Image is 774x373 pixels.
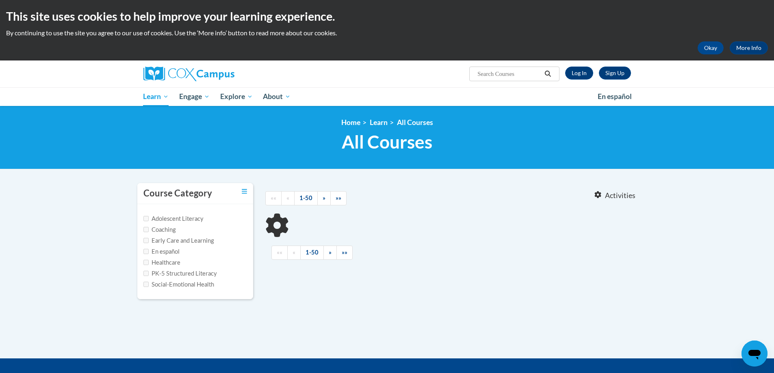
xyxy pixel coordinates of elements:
[592,88,637,105] a: En español
[565,67,593,80] a: Log In
[263,92,291,101] span: About
[287,246,301,260] a: Previous
[143,227,149,232] input: Checkbox for Options
[215,87,258,106] a: Explore
[730,41,768,54] a: More Info
[143,67,298,81] a: Cox Campus
[477,69,542,79] input: Search Courses
[336,246,353,260] a: End
[220,92,253,101] span: Explore
[6,28,768,37] p: By continuing to use the site you agree to our use of cookies. Use the ‘More info’ button to read...
[336,194,341,201] span: »»
[397,118,433,127] a: All Courses
[741,341,767,367] iframe: Button to launch messaging window
[286,194,289,201] span: «
[265,191,282,205] a: Begining
[598,92,632,101] span: En español
[277,249,282,256] span: ««
[605,191,635,200] span: Activities
[143,214,204,223] label: Adolescent Literacy
[342,131,432,153] span: All Courses
[323,246,337,260] a: Next
[143,216,149,221] input: Checkbox for Options
[271,194,276,201] span: ««
[293,249,295,256] span: «
[271,246,288,260] a: Begining
[6,8,768,24] h2: This site uses cookies to help improve your learning experience.
[143,247,180,256] label: En español
[143,236,214,245] label: Early Care and Learning
[143,282,149,287] input: Checkbox for Options
[294,191,318,205] a: 1-50
[143,249,149,254] input: Checkbox for Options
[143,225,176,234] label: Coaching
[143,271,149,276] input: Checkbox for Options
[143,187,212,200] h3: Course Category
[131,87,643,106] div: Main menu
[341,118,360,127] a: Home
[258,87,296,106] a: About
[323,194,325,201] span: »
[370,118,388,127] a: Learn
[342,249,347,256] span: »»
[317,191,331,205] a: Next
[179,92,210,101] span: Engage
[599,67,631,80] a: Register
[542,69,554,79] button: Search
[143,238,149,243] input: Checkbox for Options
[330,191,347,205] a: End
[143,260,149,265] input: Checkbox for Options
[329,249,332,256] span: »
[300,246,324,260] a: 1-50
[143,92,169,101] span: Learn
[138,87,174,106] a: Learn
[143,280,214,289] label: Social-Emotional Health
[174,87,215,106] a: Engage
[698,41,724,54] button: Okay
[143,67,234,81] img: Cox Campus
[143,269,217,278] label: PK-5 Structured Literacy
[242,187,247,196] a: Toggle collapse
[281,191,295,205] a: Previous
[143,258,180,267] label: Healthcare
